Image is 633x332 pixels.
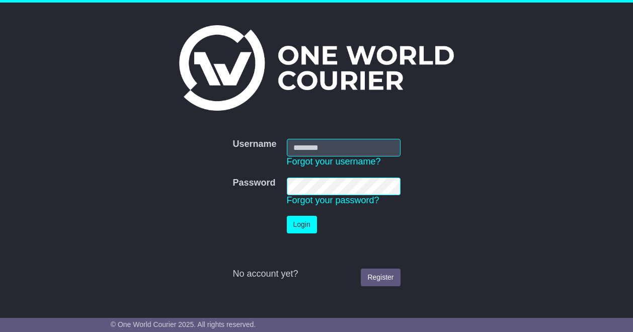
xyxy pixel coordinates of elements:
[232,139,276,150] label: Username
[232,178,275,189] label: Password
[111,320,256,328] span: © One World Courier 2025. All rights reserved.
[287,156,381,167] a: Forgot your username?
[361,269,400,286] a: Register
[179,25,454,111] img: One World
[287,195,379,205] a: Forgot your password?
[287,216,317,233] button: Login
[232,269,400,280] div: No account yet?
